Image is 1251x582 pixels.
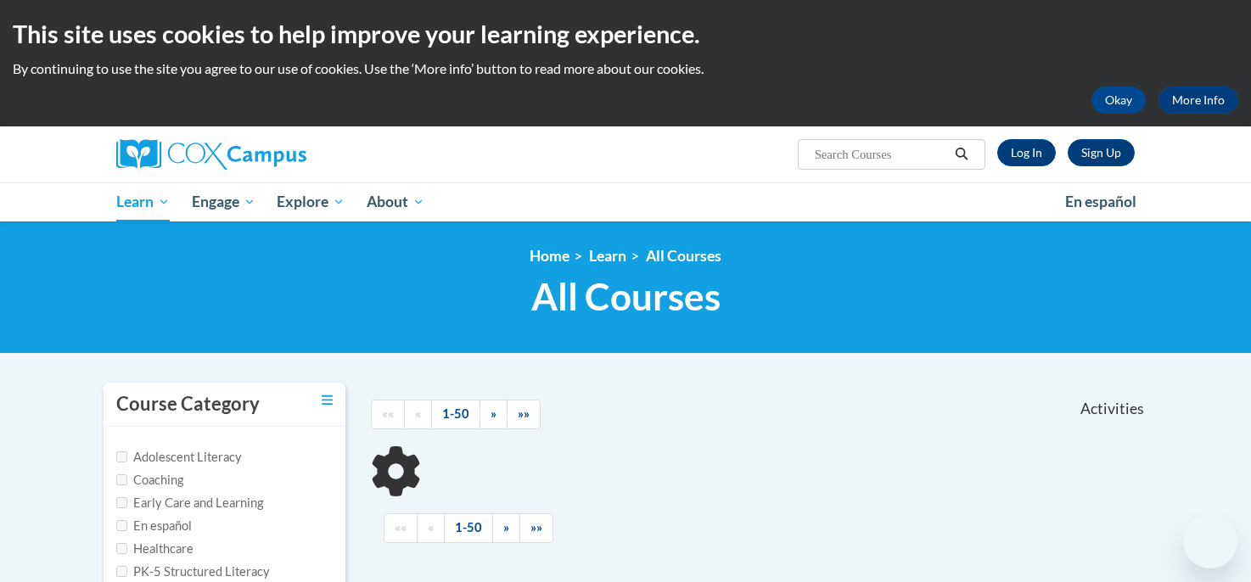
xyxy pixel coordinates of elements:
span: » [491,406,496,421]
input: Checkbox for Options [116,474,127,485]
h2: This site uses cookies to help improve your learning experience. [13,17,1238,51]
h3: Course Category [116,391,260,417]
a: 1-50 [431,400,480,429]
a: Home [530,247,569,265]
a: Previous [417,513,445,543]
a: Previous [404,400,432,429]
input: Checkbox for Options [116,566,127,577]
label: Coaching [116,471,183,490]
span: All Courses [531,274,721,319]
input: Checkbox for Options [116,451,127,462]
span: » [503,520,509,534]
p: By continuing to use the site you agree to our use of cookies. Use the ‘More info’ button to read... [13,59,1238,78]
span: «« [395,520,407,534]
a: Engage [181,182,266,221]
span: »» [530,520,542,534]
a: Begining [384,513,418,543]
div: Main menu [91,182,1160,221]
span: Activities [1080,400,1144,418]
a: Next [492,513,520,543]
a: All Courses [646,247,721,265]
a: Begining [371,400,405,429]
label: Adolescent Literacy [116,448,242,467]
a: Next [480,400,508,429]
a: More Info [1158,87,1238,114]
a: 1-50 [444,513,493,543]
a: About [356,182,435,221]
a: End [507,400,541,429]
a: Toggle collapse [322,391,333,410]
input: Checkbox for Options [116,497,127,508]
span: Engage [192,192,255,212]
a: Learn [105,182,181,221]
label: En español [116,517,192,535]
label: Early Care and Learning [116,494,263,512]
label: PK-5 Structured Literacy [116,562,270,581]
span: « [415,406,421,421]
span: En español [1065,193,1136,210]
a: Cox Campus [116,139,439,170]
button: Search [949,144,974,165]
iframe: Button to launch messaging window [1183,514,1237,568]
img: Cox Campus [116,139,306,170]
span: « [428,520,434,534]
a: Learn [589,247,626,265]
input: Checkbox for Options [116,520,127,531]
a: En español [1054,184,1147,220]
label: Healthcare [116,540,194,558]
span: «« [382,406,394,421]
a: Register [1068,139,1135,166]
a: End [519,513,553,543]
a: Explore [266,182,356,221]
input: Search Courses [813,144,949,165]
a: Log In [997,139,1056,166]
span: »» [518,406,530,421]
span: Learn [116,192,170,212]
span: About [367,192,424,212]
span: Explore [277,192,345,212]
button: Okay [1091,87,1146,114]
input: Checkbox for Options [116,543,127,554]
